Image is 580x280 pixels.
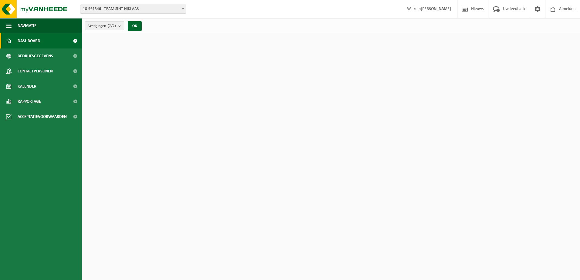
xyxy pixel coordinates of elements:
[421,7,451,11] strong: [PERSON_NAME]
[18,18,36,33] span: Navigatie
[18,33,40,48] span: Dashboard
[18,48,53,64] span: Bedrijfsgegevens
[108,24,116,28] count: (7/7)
[18,94,41,109] span: Rapportage
[18,109,67,124] span: Acceptatievoorwaarden
[18,64,53,79] span: Contactpersonen
[88,22,116,31] span: Vestigingen
[80,5,186,14] span: 10-961346 - TEAM SINT-NIKLAAS
[80,5,186,13] span: 10-961346 - TEAM SINT-NIKLAAS
[85,21,124,30] button: Vestigingen(7/7)
[18,79,36,94] span: Kalender
[128,21,142,31] button: OK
